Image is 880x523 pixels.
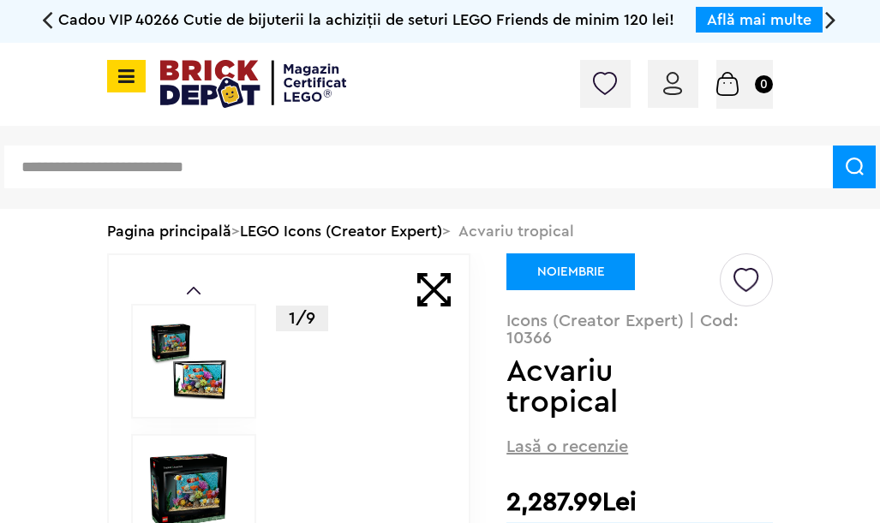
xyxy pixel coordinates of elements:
[707,12,811,27] a: Află mai multe
[187,287,201,294] a: Prev
[150,323,227,400] img: Acvariu tropical
[506,312,773,347] p: Icons (Creator Expert) | Cod: 10366
[506,435,628,459] span: Lasă o recenzie
[755,75,773,93] small: 0
[58,12,674,27] span: Cadou VIP 40266 Cutie de bijuterii la achiziții de seturi LEGO Friends de minim 120 lei!
[240,223,442,239] a: LEGO Icons (Creator Expert)
[276,306,328,331] p: 1/9
[506,253,635,290] div: NOIEMBRIE
[506,487,773,518] h2: 2,287.99Lei
[107,223,231,239] a: Pagina principală
[107,209,773,253] div: > > Acvariu tropical
[506,356,717,418] h1: Acvariu tropical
